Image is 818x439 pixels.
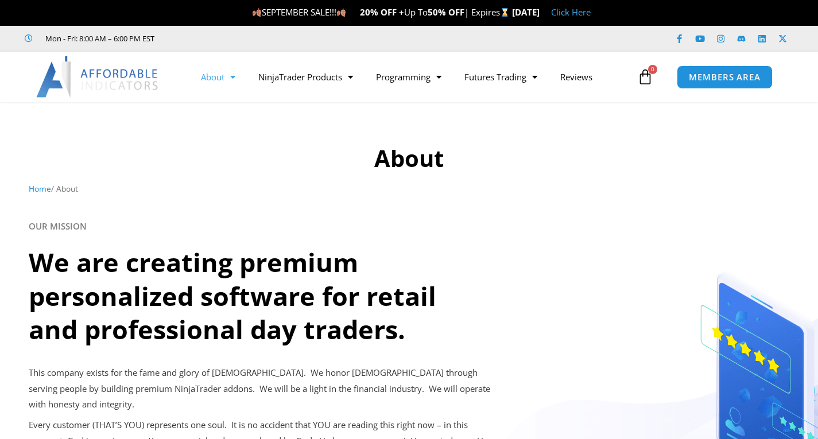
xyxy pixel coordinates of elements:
[689,73,761,81] span: MEMBERS AREA
[551,6,591,18] a: Click Here
[453,64,549,90] a: Futures Trading
[365,64,453,90] a: Programming
[501,8,509,17] img: ⌛
[29,246,485,347] h2: We are creating premium personalized software for retail and professional day traders.
[170,33,343,44] iframe: Customer reviews powered by Trustpilot
[29,365,502,413] p: This company exists for the fame and glory of [DEMOGRAPHIC_DATA]. We honor [DEMOGRAPHIC_DATA] thr...
[360,6,404,18] strong: 20% OFF +
[252,6,512,18] span: SEPTEMBER SALE!!! Up To | Expires
[549,64,604,90] a: Reviews
[42,32,154,45] span: Mon - Fri: 8:00 AM – 6:00 PM EST
[29,221,789,232] h6: OUR MISSION
[620,60,670,94] a: 0
[189,64,247,90] a: About
[189,64,634,90] nav: Menu
[29,181,789,196] nav: Breadcrumb
[247,64,365,90] a: NinjaTrader Products
[29,183,51,194] a: Home
[677,65,773,89] a: MEMBERS AREA
[512,6,540,18] strong: [DATE]
[253,8,261,17] img: 🍂
[648,65,657,74] span: 0
[36,56,160,98] img: LogoAI | Affordable Indicators – NinjaTrader
[29,142,789,174] h1: About
[428,6,464,18] strong: 50% OFF
[337,8,346,17] img: 🍂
